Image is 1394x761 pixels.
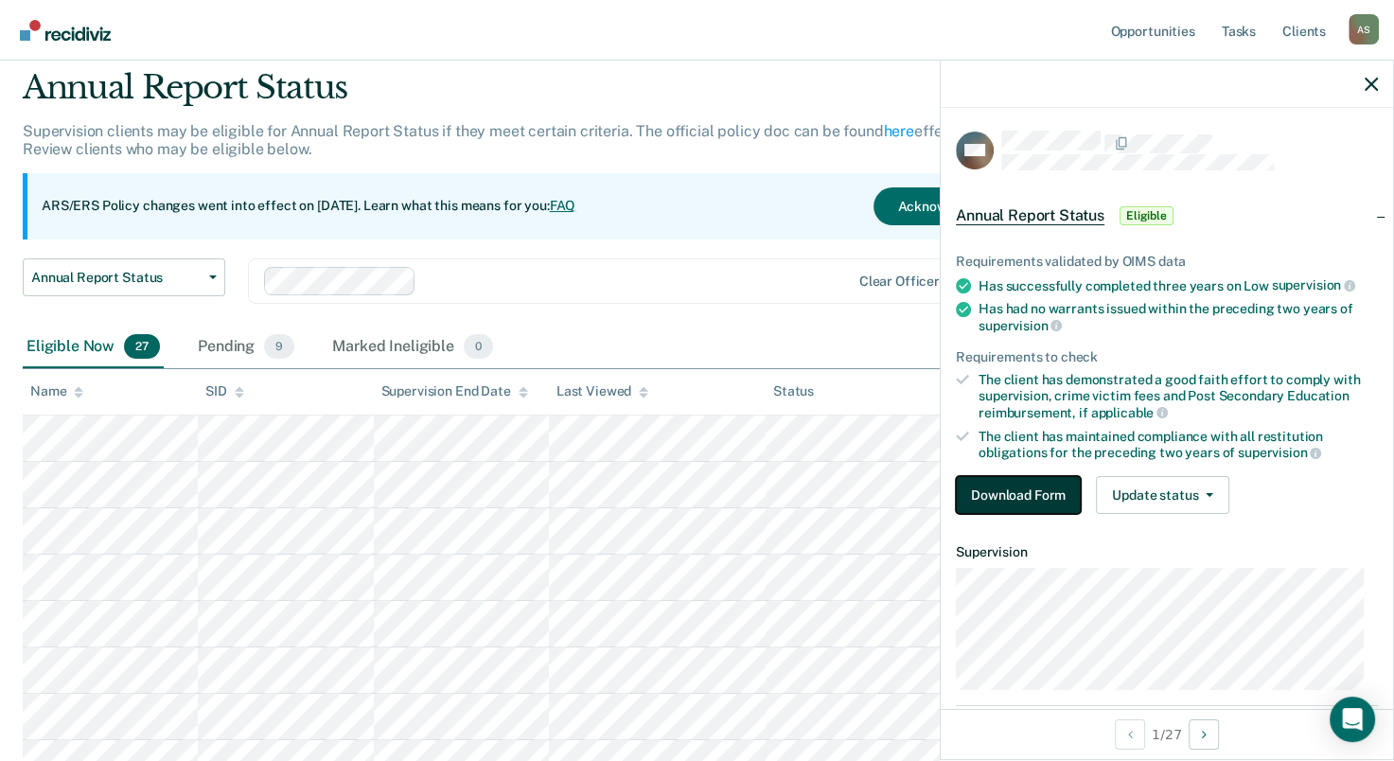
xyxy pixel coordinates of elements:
[1238,445,1321,460] span: supervision
[1120,206,1173,225] span: Eligible
[550,198,576,213] a: FAQ
[1272,277,1355,292] span: supervision
[23,327,164,368] div: Eligible Now
[556,383,648,399] div: Last Viewed
[124,334,160,359] span: 27
[956,254,1378,270] div: Requirements validated by OIMS data
[31,270,202,286] span: Annual Report Status
[20,20,111,41] img: Recidiviz
[979,301,1378,333] div: Has had no warrants issued within the preceding two years of
[1115,719,1145,750] button: Previous Opportunity
[941,186,1393,246] div: Annual Report StatusEligible
[859,274,946,290] div: Clear officers
[1091,405,1168,420] span: applicable
[23,68,1068,122] div: Annual Report Status
[30,383,83,399] div: Name
[23,122,1030,158] p: Supervision clients may be eligible for Annual Report Status if they meet certain criteria. The o...
[956,476,1088,514] a: Navigate to form link
[979,372,1378,420] div: The client has demonstrated a good faith effort to comply with supervision, crime victim fees and...
[1096,476,1229,514] button: Update status
[773,383,814,399] div: Status
[1189,719,1219,750] button: Next Opportunity
[42,197,575,216] p: ARS/ERS Policy changes went into effect on [DATE]. Learn what this means for you:
[1349,14,1379,44] button: Profile dropdown button
[941,709,1393,759] div: 1 / 27
[194,327,298,368] div: Pending
[205,383,244,399] div: SID
[873,187,1053,225] button: Acknowledge & Close
[979,318,1062,333] span: supervision
[381,383,528,399] div: Supervision End Date
[884,122,914,140] a: here
[264,334,294,359] span: 9
[956,349,1378,365] div: Requirements to check
[464,334,493,359] span: 0
[979,277,1378,294] div: Has successfully completed three years on Low
[956,206,1104,225] span: Annual Report Status
[328,327,497,368] div: Marked Ineligible
[1330,697,1375,742] div: Open Intercom Messenger
[979,429,1378,461] div: The client has maintained compliance with all restitution obligations for the preceding two years of
[956,476,1081,514] button: Download Form
[1349,14,1379,44] div: A S
[956,544,1378,560] dt: Supervision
